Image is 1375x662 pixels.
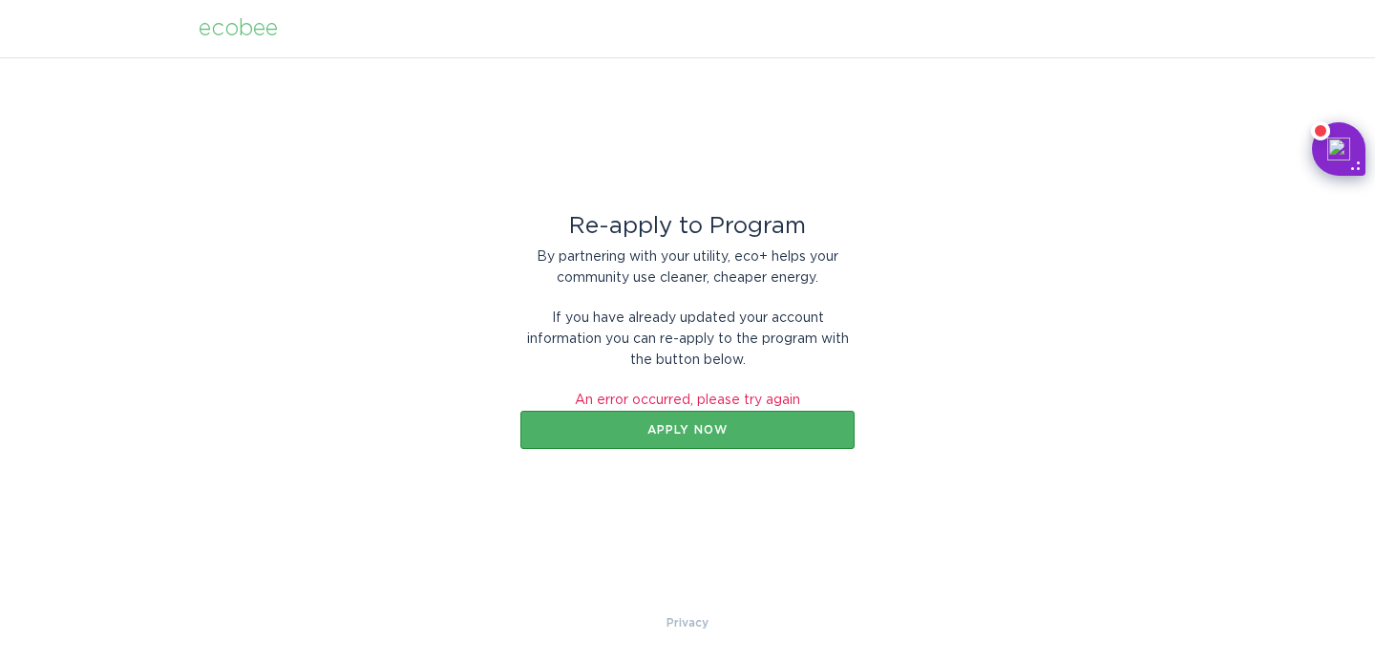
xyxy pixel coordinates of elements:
div: By partnering with your utility, eco+ helps your community use cleaner, cheaper energy. [520,246,855,288]
div: ecobee [199,18,278,39]
button: Apply now [520,411,855,449]
div: An error occurred, please try again [520,390,855,411]
a: Privacy Policy & Terms of Use [666,612,709,633]
div: Apply now [530,424,845,436]
div: If you have already updated your account information you can re-apply to the program with the but... [520,308,855,371]
div: Re-apply to Program [520,216,855,237]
